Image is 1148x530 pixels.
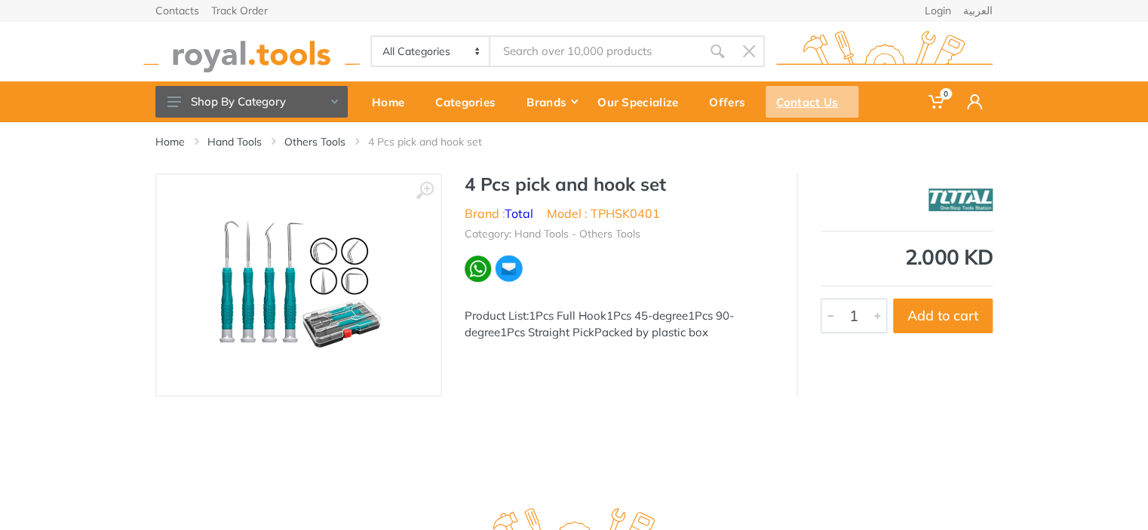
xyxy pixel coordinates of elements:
[776,31,993,72] img: royal.tools Logo
[465,204,533,222] li: Brand :
[494,254,523,283] img: ma.webp
[465,173,774,195] h1: 4 Pcs pick and hook set
[516,86,587,118] div: Brands
[698,86,766,118] div: Offers
[155,134,185,149] a: Home
[925,5,951,16] a: Login
[766,86,858,118] div: Contact Us
[372,37,490,66] select: Category
[155,5,199,16] a: Contacts
[284,134,345,149] a: Others Tools
[698,81,766,122] a: Offers
[587,86,698,118] div: Our Specialize
[368,134,505,149] li: 4 Pcs pick and hook set
[361,81,425,122] a: Home
[465,308,774,342] div: Product List:1Pcs Full Hook1Pcs 45-degree1Pcs 90-degree1Pcs Straight PickPacked by plastic box
[361,86,425,118] div: Home
[490,35,701,67] input: Site search
[211,5,268,16] a: Track Order
[155,86,348,118] button: Shop By Category
[465,256,491,282] img: wa.webp
[821,247,993,268] div: 2.000 KD
[766,81,858,122] a: Contact Us
[143,31,360,72] img: royal.tools Logo
[155,134,993,149] nav: breadcrumb
[587,81,698,122] a: Our Specialize
[963,5,993,16] a: العربية
[929,181,993,219] img: Total
[505,206,533,221] a: Total
[465,226,640,242] li: Category: Hand Tools - Others Tools
[893,299,993,333] button: Add to cart
[425,81,516,122] a: Categories
[918,81,956,122] a: 0
[204,190,394,380] img: Royal Tools - 4 Pcs pick and hook set
[547,204,660,222] li: Model : TPHSK0401
[207,134,262,149] a: Hand Tools
[940,88,952,100] span: 0
[425,86,516,118] div: Categories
